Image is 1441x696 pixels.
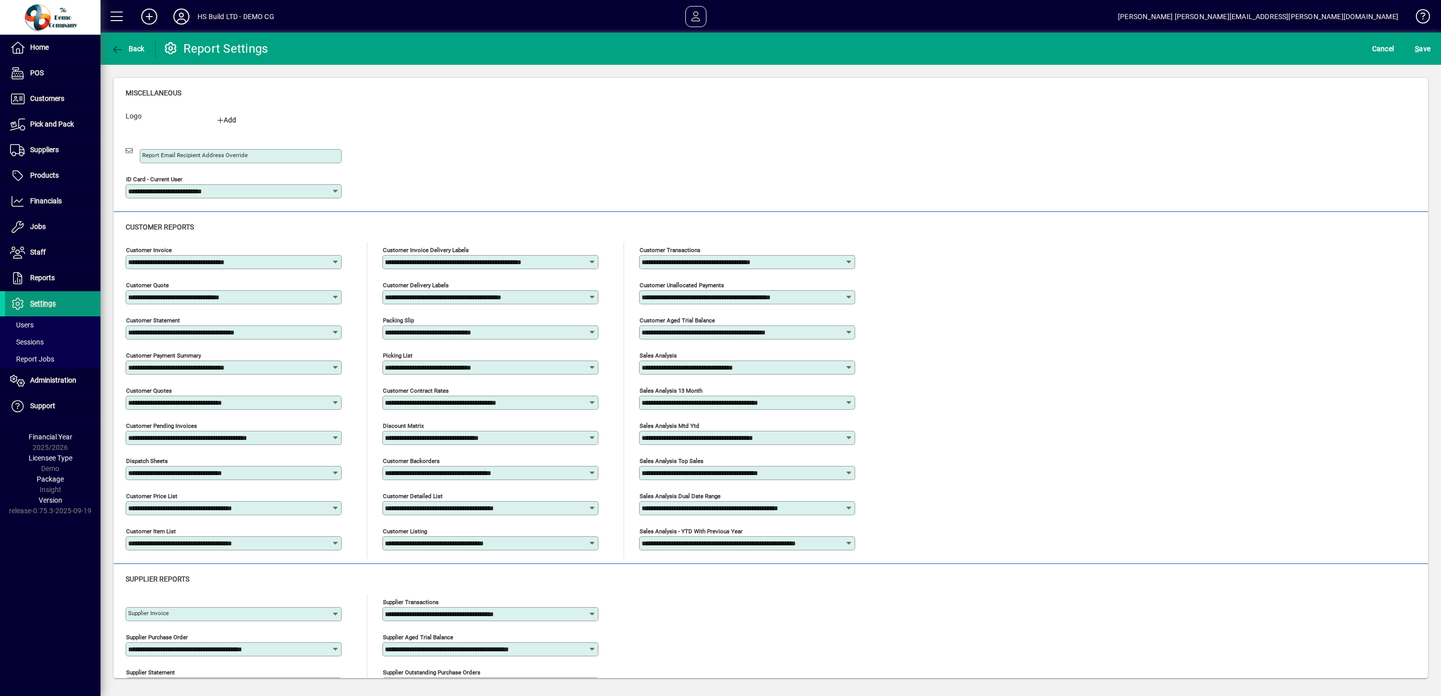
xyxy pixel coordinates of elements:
a: Suppliers [5,138,100,163]
div: HS Build LTD - DEMO CG [197,9,274,25]
span: Suppliers [30,146,59,154]
span: Pick and Pack [30,120,74,128]
span: Settings [30,299,56,307]
button: Profile [165,8,197,26]
mat-label: Customer aged trial balance [640,317,715,324]
mat-label: Customer unallocated payments [640,282,724,289]
mat-label: Supplier invoice [128,610,169,617]
mat-label: Discount Matrix [383,422,424,429]
mat-label: Customer quotes [126,387,172,394]
mat-label: Customer invoice [126,247,172,254]
button: Back [109,40,147,58]
span: Users [10,321,34,329]
a: Administration [5,368,100,393]
app-page-header-button: Back [100,40,156,58]
mat-label: Picking List [383,352,413,359]
a: Support [5,394,100,419]
span: Customer reports [126,223,194,231]
span: Supplier reports [126,575,189,583]
a: Jobs [5,214,100,240]
a: Products [5,163,100,188]
mat-label: Sales analysis 13 month [640,387,702,394]
a: Staff [5,240,100,265]
span: Reports [30,274,55,282]
mat-label: Customer Payment Summary [126,352,201,359]
span: Products [30,171,59,179]
span: Support [30,402,55,410]
span: Financials [30,197,62,205]
mat-label: Customer Backorders [383,457,440,465]
span: Cancel [1372,41,1394,57]
mat-label: Sales analysis [640,352,677,359]
a: Knowledge Base [1408,2,1428,35]
button: Save [1412,40,1433,58]
mat-label: Customer Price List [126,493,177,500]
mat-label: Supplier aged trial balance [383,634,453,641]
a: Users [5,316,100,333]
a: Financials [5,189,100,214]
button: Add [202,111,251,129]
span: Miscellaneous [126,89,181,97]
span: ave [1415,41,1430,57]
a: Reports [5,266,100,291]
mat-label: Sales analysis - YTD with previous year [640,528,743,535]
span: Back [111,45,145,53]
a: Customers [5,86,100,111]
mat-label: Customer pending invoices [126,422,197,429]
mat-label: Sales analysis mtd ytd [640,422,699,429]
span: S [1415,45,1419,53]
mat-label: ID Card - Current User [126,176,182,183]
span: Version [39,496,62,504]
span: Jobs [30,222,46,230]
mat-label: Customer Detailed List [383,493,443,500]
span: Home [30,43,49,51]
button: Add [133,8,165,26]
span: Report Jobs [10,355,54,363]
span: Customers [30,94,64,102]
a: Report Jobs [5,351,100,368]
span: Sessions [10,338,44,346]
mat-label: Customer invoice delivery labels [383,247,469,254]
mat-label: Customer Contract Rates [383,387,449,394]
a: Home [5,35,100,60]
mat-label: Report Email Recipient Address Override [142,152,248,159]
span: POS [30,69,44,77]
span: Administration [30,376,76,384]
mat-label: Supplier transactions [383,599,439,606]
mat-label: Sales analysis dual date range [640,493,721,500]
a: Pick and Pack [5,112,100,137]
span: Licensee Type [29,454,72,462]
button: Cancel [1370,40,1397,58]
mat-label: Customer transactions [640,247,700,254]
mat-label: Sales analysis top sales [640,457,703,465]
mat-label: Customer quote [126,282,169,289]
mat-label: Supplier outstanding purchase orders [383,669,480,676]
div: Report Settings [163,41,268,57]
mat-label: Supplier purchase order [126,634,188,641]
span: Package [37,475,64,483]
div: [PERSON_NAME] [PERSON_NAME][EMAIL_ADDRESS][PERSON_NAME][DOMAIN_NAME] [1118,9,1398,25]
mat-label: Customer Listing [383,528,427,535]
div: Add [202,115,251,126]
a: Sessions [5,333,100,351]
mat-label: Supplier statement [126,669,175,676]
span: Financial Year [29,433,72,441]
mat-label: Dispatch sheets [126,457,168,465]
a: POS [5,61,100,86]
span: Staff [30,248,46,256]
mat-label: Customer statement [126,317,180,324]
mat-label: Customer delivery labels [383,282,449,289]
mat-label: Packing Slip [383,317,414,324]
label: Logo [118,111,195,125]
mat-label: Customer Item List [126,528,176,535]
